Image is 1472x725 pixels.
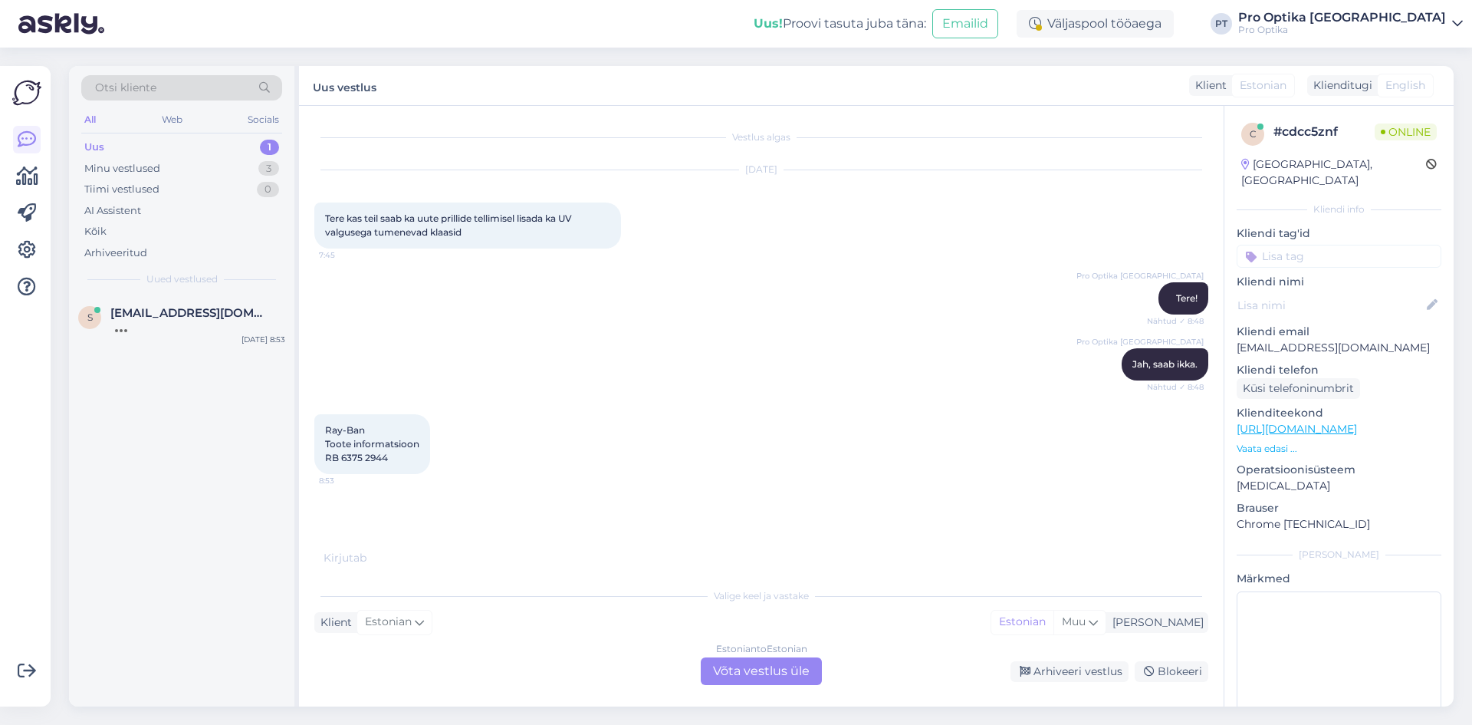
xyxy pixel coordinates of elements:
div: [DATE] [314,163,1208,176]
span: c [1250,128,1257,140]
a: Pro Optika [GEOGRAPHIC_DATA]Pro Optika [1238,12,1463,36]
div: Estonian to Estonian [716,642,807,656]
div: Väljaspool tööaega [1017,10,1174,38]
span: English [1385,77,1425,94]
p: Märkmed [1237,571,1441,587]
div: Vestlus algas [314,130,1208,144]
div: [PERSON_NAME] [1106,615,1204,631]
a: [URL][DOMAIN_NAME] [1237,422,1357,436]
span: Online [1375,124,1437,140]
div: [DATE] 8:53 [242,334,285,345]
span: Ray-Ban Toote informatsioon RB 6375 2944 [325,424,419,463]
p: [EMAIL_ADDRESS][DOMAIN_NAME] [1237,340,1441,356]
p: Vaata edasi ... [1237,442,1441,456]
span: 8:53 [319,475,376,486]
span: Nähtud ✓ 8:48 [1146,381,1204,393]
span: Uued vestlused [146,272,218,286]
div: # cdcc5znf [1273,123,1375,141]
div: [PERSON_NAME] [1237,548,1441,562]
div: Klient [1189,77,1227,94]
p: Operatsioonisüsteem [1237,462,1441,478]
div: PT [1211,13,1232,35]
div: All [81,110,99,130]
span: Pro Optika [GEOGRAPHIC_DATA] [1076,270,1204,282]
div: Klienditugi [1307,77,1372,94]
span: Pro Optika [GEOGRAPHIC_DATA] [1076,336,1204,348]
div: Socials [245,110,282,130]
div: Uus [84,140,104,155]
div: AI Assistent [84,203,141,219]
div: Estonian [991,611,1053,634]
div: Klient [314,615,352,631]
span: Estonian [365,614,412,631]
span: silverpank@hotmail.com [110,306,270,320]
b: Uus! [754,16,783,31]
p: Klienditeekond [1237,405,1441,421]
p: Kliendi nimi [1237,274,1441,290]
div: 0 [257,182,279,197]
span: Muu [1062,615,1086,628]
div: Arhiveeritud [84,246,147,261]
div: Pro Optika [1238,24,1446,36]
p: Kliendi tag'id [1237,226,1441,242]
div: Blokeeri [1135,661,1208,682]
div: Tiimi vestlused [84,182,159,197]
input: Lisa nimi [1237,297,1424,314]
div: [GEOGRAPHIC_DATA], [GEOGRAPHIC_DATA] [1241,157,1426,189]
div: Valige keel ja vastake [314,589,1208,603]
div: 1 [260,140,279,155]
p: Brauser [1237,500,1441,516]
p: [MEDICAL_DATA] [1237,478,1441,494]
span: 7:45 [319,249,376,261]
div: Proovi tasuta juba täna: [754,15,926,33]
div: 3 [258,161,279,176]
p: Kliendi telefon [1237,362,1441,378]
span: s [87,311,93,323]
span: Nähtud ✓ 8:48 [1146,315,1204,327]
div: Kliendi info [1237,203,1441,216]
div: Võta vestlus üle [701,657,822,685]
span: Tere kas teil saab ka uute prillide tellimisel lisada ka UV valgusega tumenevad klaasid [325,213,574,238]
input: Lisa tag [1237,245,1441,268]
p: Kliendi email [1237,324,1441,340]
div: Minu vestlused [84,161,160,176]
img: Askly Logo [12,78,41,107]
span: Estonian [1240,77,1286,94]
span: Otsi kliente [95,80,156,96]
p: Chrome [TECHNICAL_ID] [1237,516,1441,532]
div: Arhiveeri vestlus [1010,661,1129,682]
label: Uus vestlus [313,75,376,96]
div: Kirjutab [314,550,1208,566]
div: Pro Optika [GEOGRAPHIC_DATA] [1238,12,1446,24]
button: Emailid [932,9,998,38]
div: Kõik [84,224,107,239]
div: Küsi telefoninumbrit [1237,378,1360,399]
div: Web [159,110,186,130]
span: Tere! [1176,292,1198,304]
span: Jah, saab ikka. [1132,358,1198,370]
